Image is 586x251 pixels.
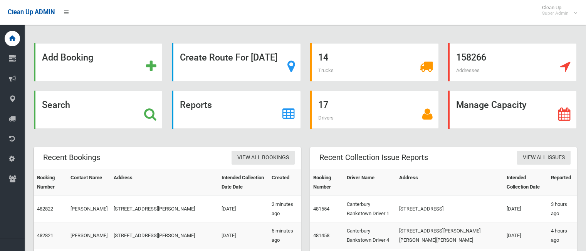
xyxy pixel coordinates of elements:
span: Clean Up ADMIN [8,8,55,16]
td: [STREET_ADDRESS][PERSON_NAME][PERSON_NAME][PERSON_NAME] [396,222,504,249]
a: 158266 Addresses [448,43,577,81]
td: [STREET_ADDRESS] [396,196,504,222]
th: Intended Collection Date [504,169,548,196]
strong: Create Route For [DATE] [180,52,277,63]
small: Super Admin [542,10,569,16]
th: Contact Name [67,169,111,196]
a: View All Issues [517,151,571,165]
header: Recent Collection Issue Reports [310,150,437,165]
a: View All Bookings [232,151,295,165]
th: Address [396,169,504,196]
th: Intended Collection Date Date [218,169,269,196]
td: 3 hours ago [548,196,577,222]
td: [PERSON_NAME] [67,222,111,249]
a: 481554 [313,206,329,212]
th: Driver Name [344,169,396,196]
td: [DATE] [504,196,548,222]
th: Booking Number [310,169,344,196]
strong: Manage Capacity [456,99,526,110]
span: Clean Up [538,5,576,16]
th: Address [111,169,218,196]
td: [STREET_ADDRESS][PERSON_NAME] [111,222,218,249]
th: Created [269,169,301,196]
td: [DATE] [218,222,269,249]
span: Drivers [318,115,334,121]
a: Add Booking [34,43,163,81]
td: [DATE] [218,196,269,222]
th: Booking Number [34,169,67,196]
td: [PERSON_NAME] [67,196,111,222]
a: Create Route For [DATE] [172,43,301,81]
td: Canterbury Bankstown Driver 4 [344,222,396,249]
strong: 17 [318,99,328,110]
a: 482821 [37,232,53,238]
span: Trucks [318,67,334,73]
strong: Search [42,99,70,110]
strong: 158266 [456,52,486,63]
td: [STREET_ADDRESS][PERSON_NAME] [111,196,218,222]
a: 14 Trucks [310,43,439,81]
a: 482822 [37,206,53,212]
th: Reported [548,169,577,196]
td: 4 hours ago [548,222,577,249]
a: 17 Drivers [310,91,439,129]
header: Recent Bookings [34,150,109,165]
a: Search [34,91,163,129]
td: Canterbury Bankstown Driver 1 [344,196,396,222]
a: Reports [172,91,301,129]
strong: 14 [318,52,328,63]
a: 481458 [313,232,329,238]
a: Manage Capacity [448,91,577,129]
td: [DATE] [504,222,548,249]
strong: Reports [180,99,212,110]
span: Addresses [456,67,480,73]
td: 5 minutes ago [269,222,301,249]
td: 2 minutes ago [269,196,301,222]
strong: Add Booking [42,52,93,63]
